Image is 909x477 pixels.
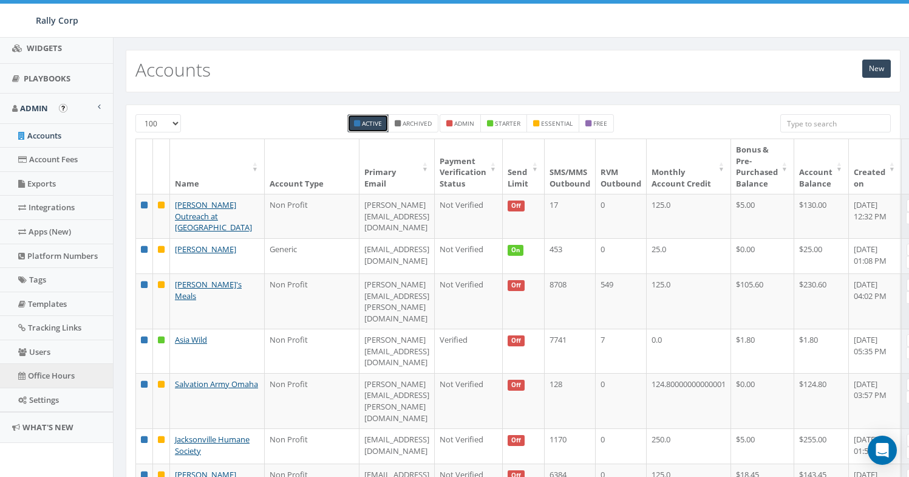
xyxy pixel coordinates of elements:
[265,139,359,194] th: Account Type
[596,329,647,373] td: 7
[175,379,258,389] a: Salvation Army Omaha
[175,334,207,345] a: Asia Wild
[265,238,359,273] td: Generic
[435,428,503,464] td: Not Verified
[265,373,359,428] td: Non Profit
[647,194,731,238] td: 125.0
[647,373,731,428] td: 124.80000000000001
[545,273,596,329] td: 8708
[647,238,731,273] td: 25.0
[849,329,902,373] td: [DATE] 05:35 PM
[780,114,891,132] input: Type to search
[794,238,849,273] td: $25.00
[794,329,849,373] td: $1.80
[508,380,525,391] span: Off
[593,119,607,128] small: free
[647,139,731,194] th: Monthly Account Credit: activate to sort column ascending
[849,273,902,329] td: [DATE] 04:02 PM
[508,435,525,446] span: Off
[495,119,520,128] small: starter
[175,244,236,255] a: [PERSON_NAME]
[731,329,794,373] td: $1.80
[731,273,794,329] td: $105.60
[545,238,596,273] td: 453
[435,373,503,428] td: Not Verified
[435,139,503,194] th: Payment Verification Status : activate to sort column ascending
[647,329,731,373] td: 0.0
[849,139,902,194] th: Created on: activate to sort column ascending
[794,428,849,464] td: $255.00
[359,329,435,373] td: [PERSON_NAME][EMAIL_ADDRESS][DOMAIN_NAME]
[731,194,794,238] td: $5.00
[135,60,211,80] h2: Accounts
[545,428,596,464] td: 1170
[596,273,647,329] td: 549
[175,199,252,233] a: [PERSON_NAME] Outreach at [GEOGRAPHIC_DATA]
[862,60,891,78] a: New
[545,329,596,373] td: 7741
[545,194,596,238] td: 17
[794,194,849,238] td: $130.00
[435,238,503,273] td: Not Verified
[359,238,435,273] td: [EMAIL_ADDRESS][DOMAIN_NAME]
[435,273,503,329] td: Not Verified
[794,373,849,428] td: $124.80
[849,373,902,428] td: [DATE] 03:57 PM
[59,104,67,112] button: Open In-App Guide
[359,273,435,329] td: [PERSON_NAME][EMAIL_ADDRESS][PERSON_NAME][DOMAIN_NAME]
[362,119,382,128] small: Active
[359,139,435,194] th: Primary Email : activate to sort column ascending
[731,238,794,273] td: $0.00
[596,373,647,428] td: 0
[265,428,359,464] td: Non Profit
[454,119,474,128] small: admin
[265,329,359,373] td: Non Profit
[435,194,503,238] td: Not Verified
[731,373,794,428] td: $0.00
[27,43,62,53] span: Widgets
[849,428,902,464] td: [DATE] 01:56 PM
[794,273,849,329] td: $230.60
[359,373,435,428] td: [PERSON_NAME][EMAIL_ADDRESS][PERSON_NAME][DOMAIN_NAME]
[265,194,359,238] td: Non Profit
[20,103,48,114] span: Admin
[849,238,902,273] td: [DATE] 01:08 PM
[545,139,596,194] th: SMS/MMS Outbound
[647,273,731,329] td: 125.0
[731,428,794,464] td: $5.00
[359,428,435,464] td: [EMAIL_ADDRESS][DOMAIN_NAME]
[647,428,731,464] td: 250.0
[508,245,523,256] span: On
[24,73,70,84] span: Playbooks
[849,194,902,238] td: [DATE] 12:32 PM
[175,434,250,456] a: Jacksonville Humane Society
[508,280,525,291] span: Off
[541,119,573,128] small: essential
[545,373,596,428] td: 128
[435,329,503,373] td: Verified
[175,279,242,301] a: [PERSON_NAME]'s Meals
[22,422,73,433] span: What's New
[596,139,647,194] th: RVM Outbound
[731,139,794,194] th: Bonus &amp; Pre-Purchased Balance: activate to sort column ascending
[596,194,647,238] td: 0
[170,139,265,194] th: Name: activate to sort column ascending
[503,139,545,194] th: Send Limit: activate to sort column ascending
[508,201,525,211] span: Off
[868,436,897,465] div: Open Intercom Messenger
[36,15,78,26] span: Rally Corp
[596,238,647,273] td: 0
[794,139,849,194] th: Account Balance: activate to sort column ascending
[508,335,525,346] span: Off
[596,428,647,464] td: 0
[403,119,432,128] small: Archived
[265,273,359,329] td: Non Profit
[359,194,435,238] td: [PERSON_NAME][EMAIL_ADDRESS][DOMAIN_NAME]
